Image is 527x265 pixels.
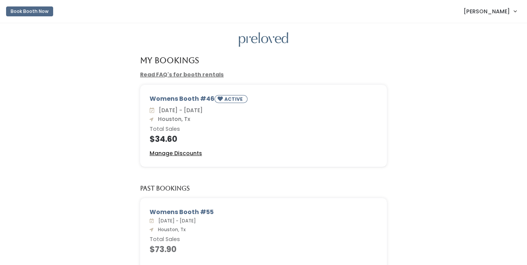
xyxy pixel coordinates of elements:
h4: My Bookings [140,56,199,65]
h5: Past Bookings [140,185,190,192]
a: Manage Discounts [150,149,202,157]
span: [DATE] - [DATE] [155,217,196,224]
span: [DATE] - [DATE] [156,106,203,114]
button: Book Booth Now [6,6,53,16]
h4: $34.60 [150,135,377,143]
span: Houston, Tx [155,226,186,233]
span: Houston, Tx [155,115,190,123]
a: Read FAQ's for booth rentals [140,71,224,78]
h6: Total Sales [150,126,377,132]
span: [PERSON_NAME] [464,7,510,16]
img: preloved logo [239,32,288,47]
small: ACTIVE [224,96,244,102]
a: [PERSON_NAME] [456,3,524,19]
a: Book Booth Now [6,3,53,20]
h6: Total Sales [150,236,377,243]
h4: $73.90 [150,245,377,254]
div: Womens Booth #46 [150,94,377,106]
div: Womens Booth #55 [150,208,377,217]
